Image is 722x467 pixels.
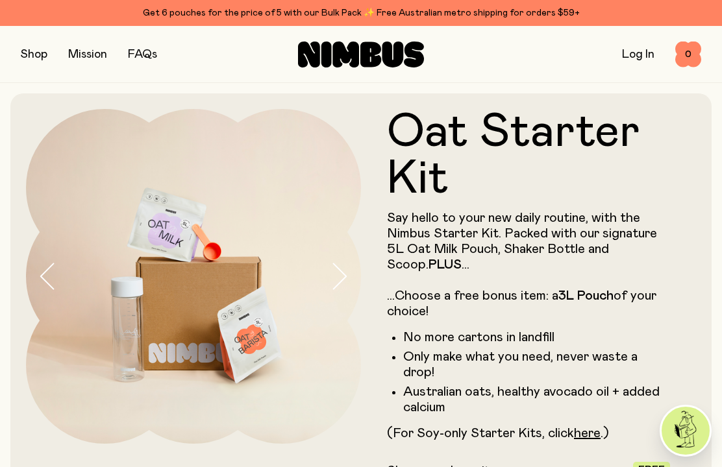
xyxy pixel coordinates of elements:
h1: Oat Starter Kit [387,109,670,202]
p: (For Soy-only Starter Kits, click .) [387,425,670,441]
div: Get 6 pouches for the price of 5 with our Bulk Pack ✨ Free Australian metro shipping for orders $59+ [21,5,701,21]
strong: 3L [558,289,574,302]
a: Mission [68,49,107,60]
p: Say hello to your new daily routine, with the Nimbus Starter Kit. Packed with our signature 5L Oa... [387,210,670,319]
li: No more cartons in landfill [403,329,670,345]
strong: PLUS [429,258,462,271]
img: agent [662,407,710,455]
a: FAQs [128,49,157,60]
a: Log In [622,49,654,60]
li: Only make what you need, never waste a drop! [403,349,670,380]
button: 0 [675,42,701,67]
strong: Pouch [577,289,614,302]
li: Australian oats, healthy avocado oil + added calcium [403,384,670,415]
a: here [574,427,601,440]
